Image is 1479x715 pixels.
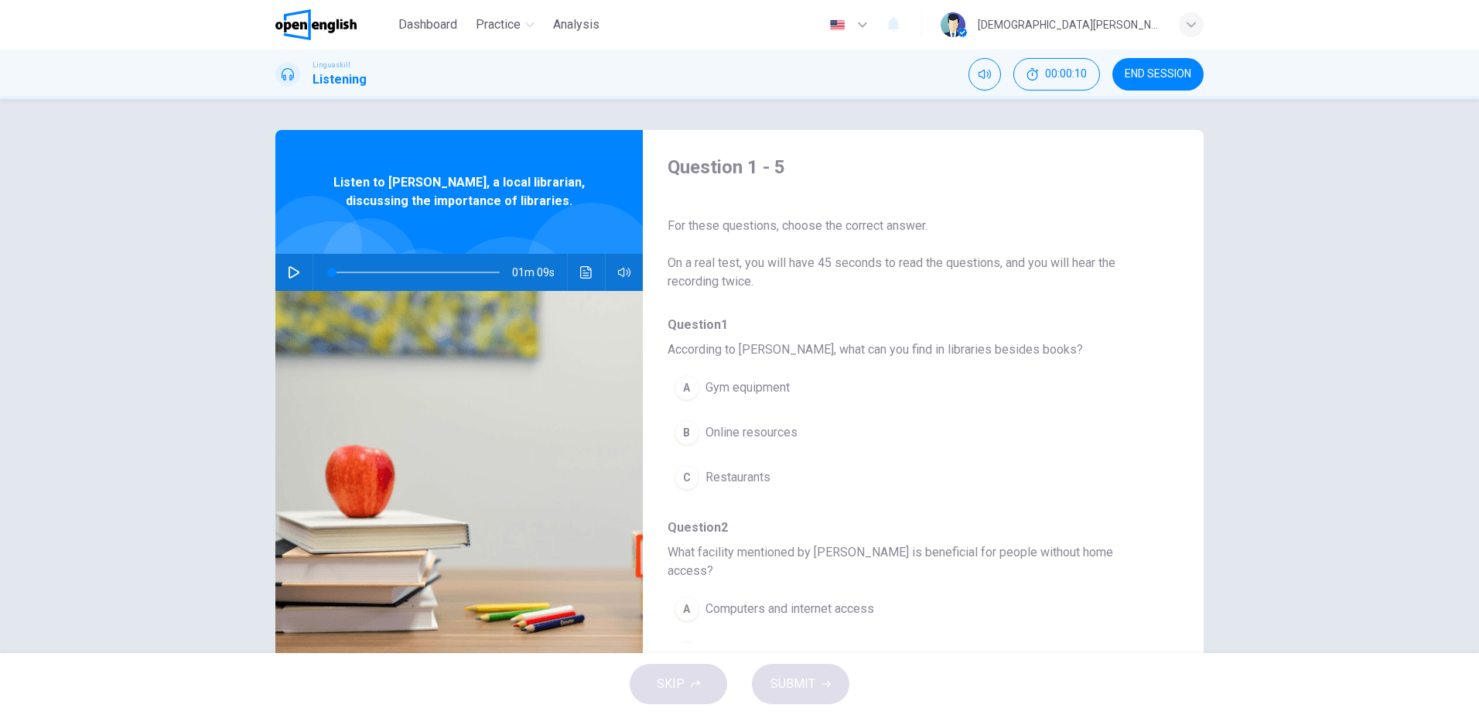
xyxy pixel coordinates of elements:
button: Dashboard [392,11,463,39]
span: What facility mentioned by [PERSON_NAME] is beneficial for people without home access? [668,543,1154,580]
div: A [675,375,699,400]
button: Click to see the audio transcription [574,254,599,291]
span: Practice [476,15,521,34]
img: Listen to Tom, a local librarian, discussing the importance of libraries. [275,291,643,668]
h1: Listening [313,70,367,89]
span: Computers and internet access [705,600,874,618]
button: AGym equipment [668,368,1098,407]
span: Analysis [553,15,599,34]
button: CRestaurants [668,458,1098,497]
span: Gym equipment [705,378,790,397]
span: On a real test, you will have 45 seconds to read the questions, and you will hear the recording t... [668,254,1154,291]
div: Mute [968,58,1001,91]
button: Practice [470,11,541,39]
button: BOnline resources [668,413,1098,452]
span: 01m 09s [512,254,567,291]
img: Profile picture [941,12,965,37]
span: According to [PERSON_NAME], what can you find in libraries besides books? [668,340,1154,359]
span: Listen to [PERSON_NAME], a local librarian, discussing the importance of libraries. [326,173,593,210]
span: Question 1 [668,316,1154,334]
button: BBook delivery service [668,635,1098,673]
h4: Question 1 - 5 [668,155,1154,180]
img: en [828,19,847,31]
span: Restaurants [705,468,770,487]
button: 00:00:10 [1013,58,1100,91]
span: 00:00:10 [1045,68,1087,80]
div: Hide [1013,58,1100,91]
button: END SESSION [1112,58,1204,91]
button: AComputers and internet access [668,590,1098,628]
span: Online resources [705,423,798,442]
span: Dashboard [398,15,457,34]
span: Question 2 [668,518,1154,537]
span: END SESSION [1125,68,1191,80]
a: OpenEnglish logo [275,9,392,40]
span: For these questions, choose the correct answer. [668,217,1154,235]
div: A [675,597,699,621]
div: C [675,465,699,490]
span: Linguaskill [313,60,350,70]
button: Analysis [547,11,606,39]
div: [DEMOGRAPHIC_DATA][PERSON_NAME] [978,15,1160,34]
img: OpenEnglish logo [275,9,357,40]
div: B [675,641,699,666]
div: B [675,420,699,445]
